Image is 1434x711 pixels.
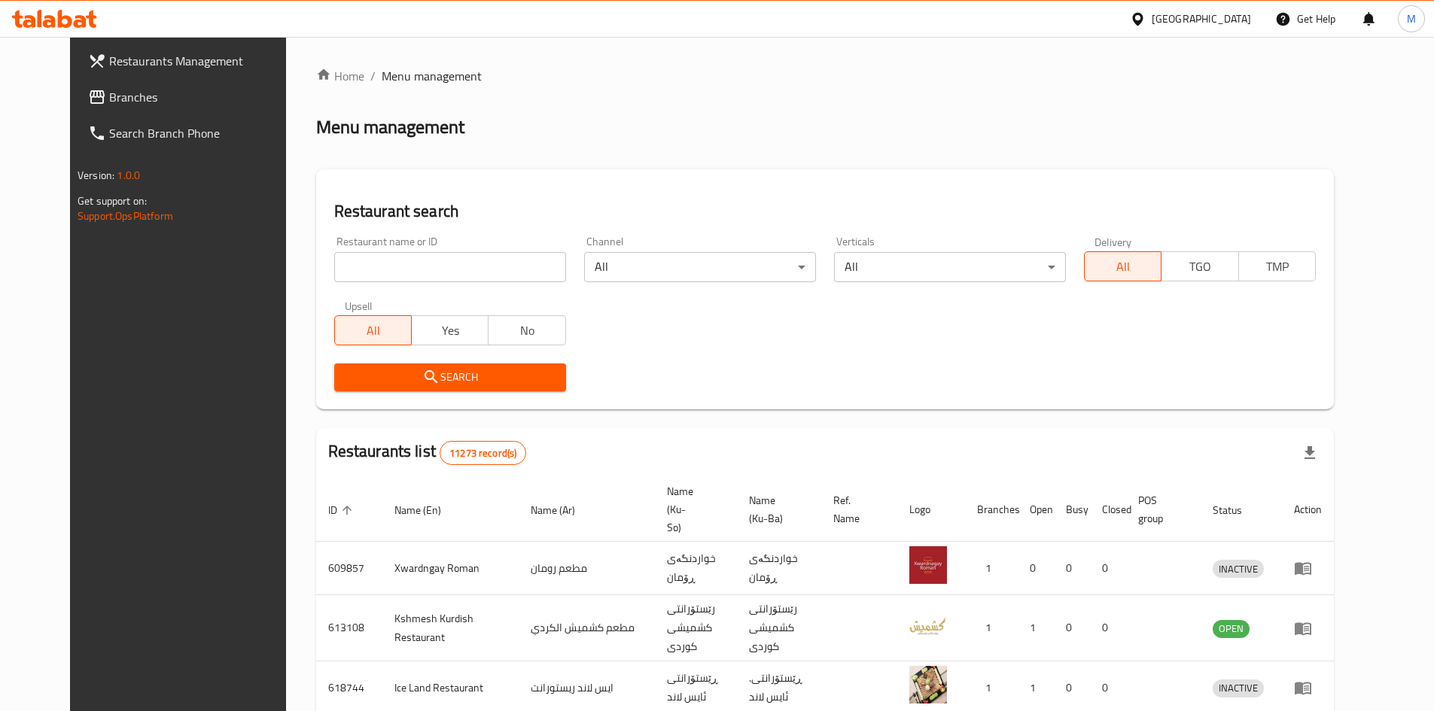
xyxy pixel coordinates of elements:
[370,67,376,85] li: /
[382,595,519,661] td: Kshmesh Kurdish Restaurant
[965,595,1018,661] td: 1
[1095,236,1132,247] label: Delivery
[334,315,412,345] button: All
[1138,491,1183,527] span: POS group
[749,491,803,527] span: Name (Ku-Ba)
[334,363,566,391] button: Search
[328,501,357,519] span: ID
[117,166,140,185] span: 1.0.0
[1213,560,1264,578] div: INACTIVE
[76,79,309,115] a: Branches
[316,595,382,661] td: 613108
[1245,256,1310,278] span: TMP
[1407,11,1416,27] span: M
[316,67,364,85] a: Home
[833,491,879,527] span: Ref. Name
[109,52,297,70] span: Restaurants Management
[1090,542,1126,595] td: 0
[1213,620,1250,638] div: OPEN
[316,115,464,139] h2: Menu management
[1090,478,1126,542] th: Closed
[109,124,297,142] span: Search Branch Phone
[1161,251,1238,281] button: TGO
[418,320,483,342] span: Yes
[1054,478,1090,542] th: Busy
[1213,561,1264,578] span: INACTIVE
[78,191,147,211] span: Get support on:
[1292,435,1328,471] div: Export file
[1238,251,1316,281] button: TMP
[965,478,1018,542] th: Branches
[495,320,559,342] span: No
[1213,620,1250,637] span: OPEN
[345,300,373,311] label: Upsell
[531,501,595,519] span: Name (Ar)
[334,200,1316,223] h2: Restaurant search
[519,595,655,661] td: مطعم كشميش الكردي
[1168,256,1232,278] span: TGO
[1294,559,1322,577] div: Menu
[897,478,965,542] th: Logo
[584,252,816,282] div: All
[834,252,1066,282] div: All
[488,315,565,345] button: No
[78,206,173,226] a: Support.OpsPlatform
[1294,619,1322,637] div: Menu
[965,542,1018,595] td: 1
[316,542,382,595] td: 609857
[316,67,1334,85] nav: breadcrumb
[1054,542,1090,595] td: 0
[1152,11,1251,27] div: [GEOGRAPHIC_DATA]
[1084,251,1162,281] button: All
[109,88,297,106] span: Branches
[440,441,526,465] div: Total records count
[394,501,461,519] span: Name (En)
[1090,595,1126,661] td: 0
[1213,679,1264,697] span: INACTIVE
[1018,542,1054,595] td: 0
[440,446,525,460] span: 11273 record(s)
[346,368,554,387] span: Search
[655,595,737,661] td: رێستۆرانتی کشمیشى كوردى
[1091,256,1155,278] span: All
[382,67,482,85] span: Menu management
[519,542,655,595] td: مطعم رومان
[328,440,527,465] h2: Restaurants list
[737,542,821,595] td: خواردنگەی ڕۆمان
[1018,478,1054,542] th: Open
[76,43,309,79] a: Restaurants Management
[1054,595,1090,661] td: 0
[737,595,821,661] td: رێستۆرانتی کشمیشى كوردى
[1213,501,1262,519] span: Status
[667,482,719,536] span: Name (Ku-So)
[909,606,947,644] img: Kshmesh Kurdish Restaurant
[1294,679,1322,697] div: Menu
[1213,679,1264,697] div: INACTIVE
[341,320,406,342] span: All
[78,166,114,185] span: Version:
[1018,595,1054,661] td: 1
[655,542,737,595] td: خواردنگەی ڕۆمان
[382,542,519,595] td: Xwardngay Roman
[909,546,947,584] img: Xwardngay Roman
[411,315,489,345] button: Yes
[1282,478,1334,542] th: Action
[909,666,947,703] img: Ice Land Restaurant
[76,115,309,151] a: Search Branch Phone
[334,252,566,282] input: Search for restaurant name or ID..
